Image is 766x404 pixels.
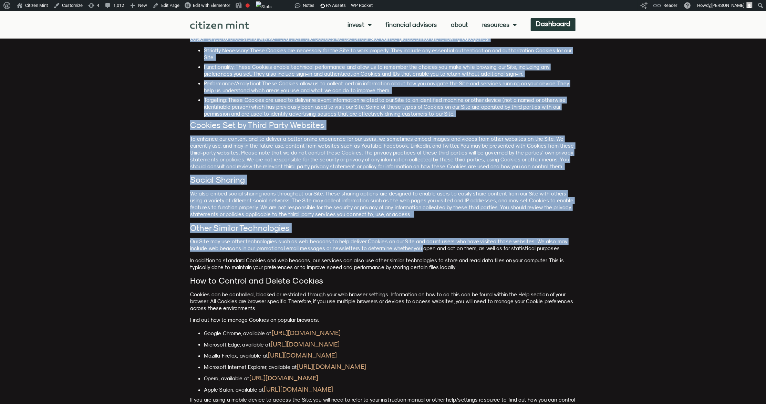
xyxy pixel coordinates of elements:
li: Apple Safari, available at [204,385,576,394]
span: Cookies Set by Third Party Websites [190,120,324,130]
span: How to Control and Delete Cookies [190,276,323,285]
nav: Menu [348,21,517,28]
img: Citizen Mint [190,21,249,29]
img: Views over 48 hours. Click for more Jetpack Stats. [256,1,272,12]
a: [URL][DOMAIN_NAME] [268,352,337,359]
span: Edit with Elementor [193,3,230,8]
span: Other Similar Technologies [190,223,290,233]
p: In addition to standard Cookies and web beacons, our services can also use other similar technolo... [190,257,576,271]
a: [URL][DOMAIN_NAME] [297,363,366,371]
li: Microsoft Internet Explorer, available at [204,363,576,371]
li: Opera, available at [204,374,576,383]
p: Find out how to manage Cookies on popular browsers: [190,317,576,323]
a: Resources [482,21,517,28]
li: Strictly Necessary: These Cookies are necessary for the Site to work properly. They include any e... [204,47,576,61]
li: Performance/Analytical: These Cookies allow us to collect certain information about how you navig... [204,80,576,94]
p: We also embed social sharing icons throughout our Site. These sharing options are designed to ena... [190,190,576,218]
a: Invest [348,21,372,28]
li: Mozilla Firefox, available at [204,351,576,360]
a: [URL][DOMAIN_NAME] [271,340,340,348]
li: Google Chrome, available at [204,329,576,337]
a: [URL][DOMAIN_NAME] [264,386,333,393]
li: Functionality: These Cookies enable technical performance and allow us to remember the choices yo... [204,64,576,77]
span: Social Sharing [190,175,245,184]
li: Microsoft Edge, available at [204,340,576,349]
p: To enhance our content and to deliver a better online experience for our users, we sometimes embe... [190,136,576,170]
li: Targeting: These Cookies are used to deliver relevant information related to our Site to an ident... [204,97,576,117]
div: Focus keyphrase not set [246,3,250,8]
p: Our Site may use other technologies such as web beacons to help deliver Cookies on our Site and c... [190,238,576,252]
a: Dashboard [531,18,576,31]
span: [PERSON_NAME] [711,3,744,8]
p: Cookies can be controlled, blocked or restricted through your web browser settings. Information o... [190,291,576,312]
a: Financial Advisors [386,21,437,28]
a: About [451,21,468,28]
a: [URL][DOMAIN_NAME] [249,374,319,382]
a: [URL][DOMAIN_NAME] [272,329,341,337]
